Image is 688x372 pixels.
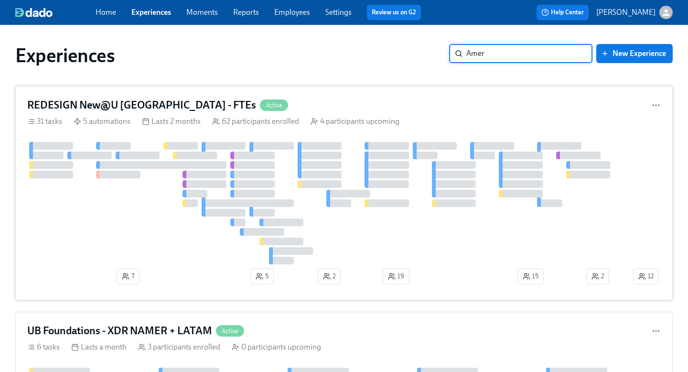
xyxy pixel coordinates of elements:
[138,342,220,352] div: 3 participants enrolled
[537,5,589,20] button: Help Center
[591,272,604,281] span: 2
[15,8,96,17] a: dado
[71,342,127,352] div: Lasts a month
[466,44,592,63] input: Search by name
[596,7,656,18] p: [PERSON_NAME]
[131,8,171,17] a: Experiences
[216,328,244,335] span: Active
[232,342,321,352] div: 0 participants upcoming
[311,116,399,127] div: 4 participants upcoming
[517,268,544,284] button: 15
[383,268,409,284] button: 19
[117,268,140,284] button: 7
[27,98,256,112] h4: REDESIGN New@U [GEOGRAPHIC_DATA] - FTEs
[27,116,62,127] div: 31 tasks
[142,116,201,127] div: Lasts 2 months
[250,268,274,284] button: 5
[325,8,352,17] a: Settings
[523,272,538,281] span: 15
[260,102,288,109] span: Active
[372,8,416,17] a: Review us on G2
[96,8,116,17] a: Home
[186,8,218,17] a: Moments
[122,272,134,281] span: 7
[15,8,53,17] img: dado
[318,268,341,284] button: 2
[74,116,130,127] div: 5 automations
[212,116,299,127] div: 62 participants enrolled
[256,272,269,281] span: 5
[586,268,609,284] button: 2
[15,44,115,67] h1: Experiences
[541,8,584,17] span: Help Center
[274,8,310,17] a: Employees
[15,86,673,300] a: REDESIGN New@U [GEOGRAPHIC_DATA] - FTEsActive31 tasks 5 automations Lasts 2 months 62 participant...
[233,8,259,17] a: Reports
[323,272,335,281] span: 2
[638,272,654,281] span: 12
[388,272,404,281] span: 19
[27,324,212,338] h4: UB Foundations - XDR NAMER + LATAM
[27,342,60,352] div: 6 tasks
[596,6,673,19] button: [PERSON_NAME]
[603,49,666,58] span: New Experience
[633,268,659,284] button: 12
[367,5,421,20] button: Review us on G2
[596,44,673,63] button: New Experience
